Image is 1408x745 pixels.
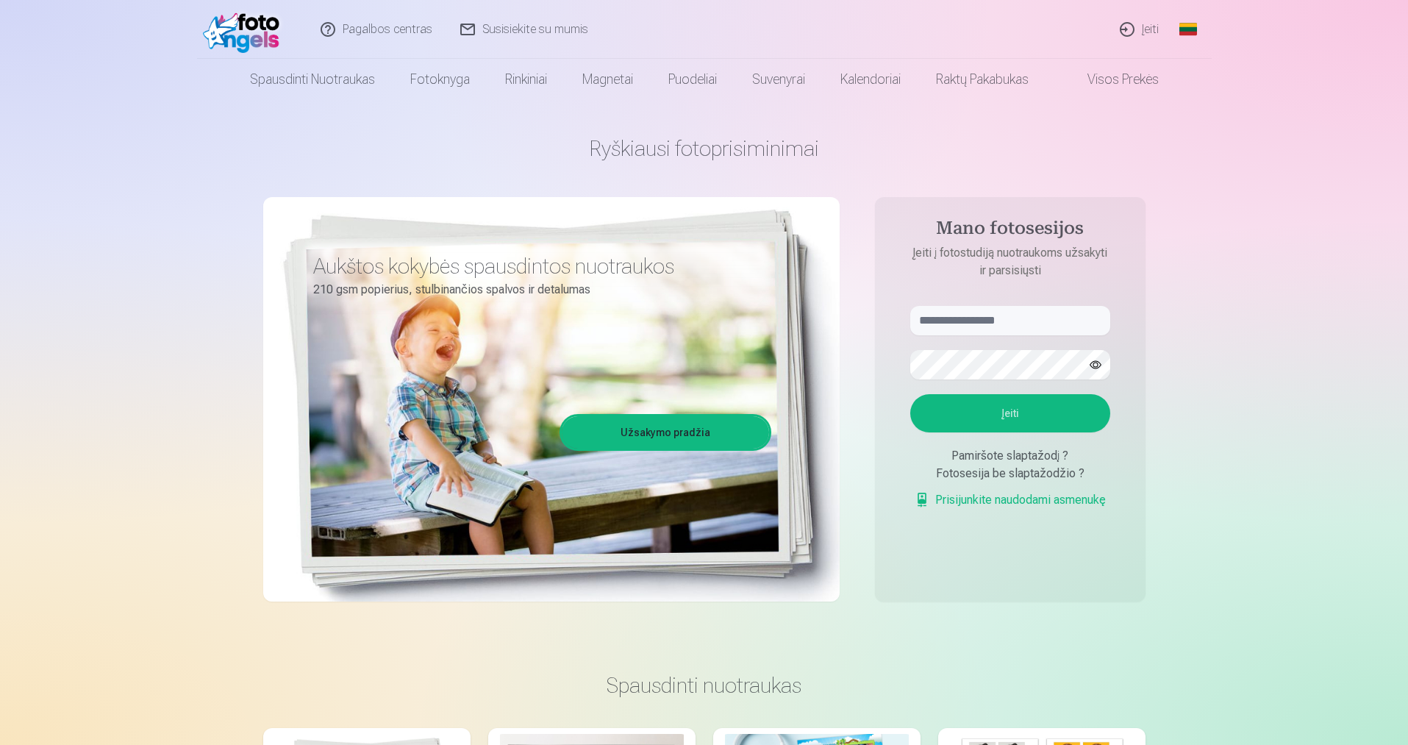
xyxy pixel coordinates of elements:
a: Fotoknyga [393,59,487,100]
img: /fa2 [203,6,287,53]
a: Prisijunkite naudodami asmenukę [915,491,1106,509]
a: Puodeliai [651,59,735,100]
p: 210 gsm popierius, stulbinančios spalvos ir detalumas [313,279,760,300]
h4: Mano fotosesijos [896,218,1125,244]
h1: Ryškiausi fotoprisiminimai [263,135,1146,162]
a: Kalendoriai [823,59,918,100]
div: Fotosesija be slaptažodžio ? [910,465,1110,482]
button: Įeiti [910,394,1110,432]
a: Suvenyrai [735,59,823,100]
div: Pamiršote slaptažodį ? [910,447,1110,465]
a: Spausdinti nuotraukas [232,59,393,100]
h3: Spausdinti nuotraukas [275,672,1134,699]
h3: Aukštos kokybės spausdintos nuotraukos [313,253,760,279]
a: Raktų pakabukas [918,59,1046,100]
a: Magnetai [565,59,651,100]
a: Rinkiniai [487,59,565,100]
a: Visos prekės [1046,59,1176,100]
p: Įeiti į fotostudiją nuotraukoms užsakyti ir parsisiųsti [896,244,1125,279]
a: Užsakymo pradžia [562,416,769,449]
